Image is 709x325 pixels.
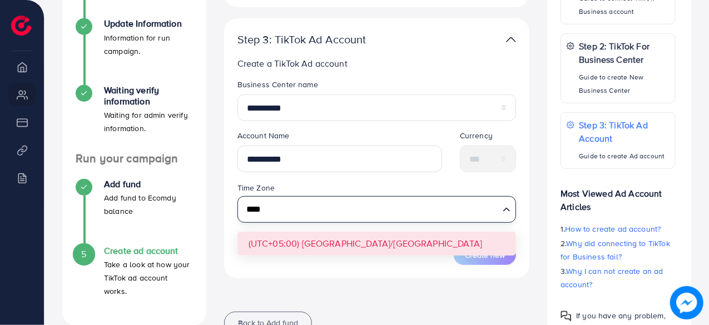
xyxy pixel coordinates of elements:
span: How to create ad account? [566,223,661,234]
h4: Add fund [104,179,193,189]
span: Why did connecting to TikTok for Business fail? [561,238,670,262]
p: Guide to create New Business Center [579,71,670,97]
li: Update Information [62,18,206,85]
h4: Create ad account [104,246,193,256]
legend: Currency [460,130,516,146]
p: Step 3: TikTok Ad Account [579,118,670,145]
p: 2. [561,237,676,263]
p: Create a TikTok Ad account [237,57,517,70]
h4: Waiting verify information [104,85,193,106]
p: Add fund to Ecomdy balance [104,191,193,218]
li: Create ad account [62,246,206,312]
p: Step 2: TikTok For Business Center [579,39,670,66]
p: 3. [561,264,676,291]
li: Waiting verify information [62,85,206,152]
span: Why I can not create an ad account? [561,266,663,290]
legend: Business Center name [237,79,517,94]
h4: Update Information [104,18,193,29]
li: (UTC+05:00) [GEOGRAPHIC_DATA]/[GEOGRAPHIC_DATA] [237,232,517,256]
p: 1. [561,222,676,236]
legend: Account Name [237,130,442,146]
li: Add fund [62,179,206,246]
img: Popup guide [561,311,572,322]
img: TikTok partner [506,32,516,48]
div: Search for option [237,196,517,223]
input: Search for option [242,199,499,219]
p: Guide to create Ad account [579,149,670,163]
label: Time Zone [237,182,275,193]
span: 5 [81,248,86,261]
p: Information for run campaign. [104,31,193,58]
img: image [670,286,703,319]
p: Waiting for admin verify information. [104,108,193,135]
p: Take a look at how your TikTok ad account works. [104,258,193,298]
p: Most Viewed Ad Account Articles [561,178,676,213]
h4: Run your campaign [62,152,206,166]
img: logo [11,16,31,36]
p: Step 3: TikTok Ad Account [237,33,418,46]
